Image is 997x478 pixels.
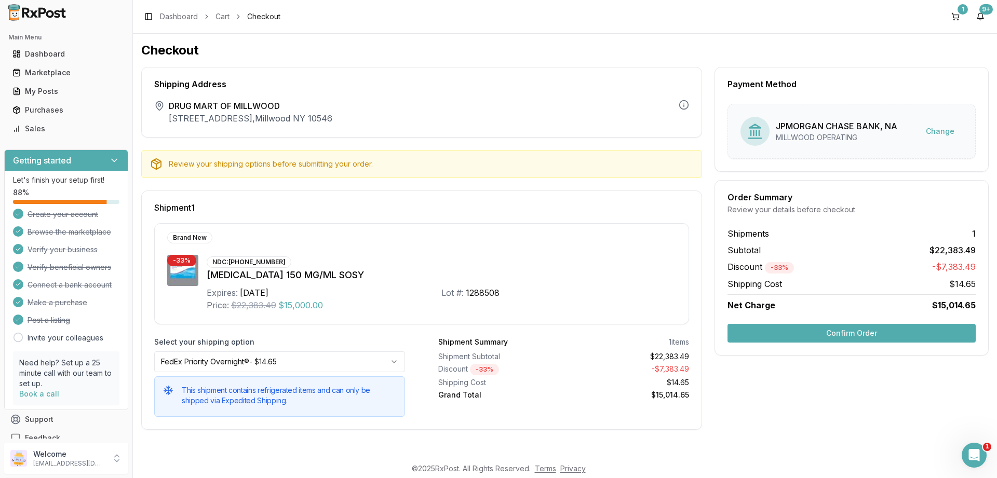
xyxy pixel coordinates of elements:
[4,102,128,118] button: Purchases
[8,101,124,119] a: Purchases
[278,299,323,311] span: $15,000.00
[727,324,976,343] button: Confirm Order
[25,433,60,443] span: Feedback
[765,262,794,274] div: - 33 %
[8,63,124,82] a: Marketplace
[141,42,989,59] h1: Checkout
[669,337,689,347] div: 1 items
[4,4,71,21] img: RxPost Logo
[169,100,332,112] span: DRUG MART OF MILLWOOD
[19,389,59,398] a: Book a call
[207,299,229,311] div: Price:
[972,227,976,240] span: 1
[28,262,111,272] span: Verify beneficial owners
[932,261,976,274] span: -$7,383.49
[28,333,103,343] a: Invite your colleagues
[13,154,71,167] h3: Getting started
[438,377,560,388] div: Shipping Cost
[918,122,963,141] button: Change
[929,244,976,256] span: $22,383.49
[438,390,560,400] div: Grand Total
[438,364,560,375] div: Discount
[12,67,120,78] div: Marketplace
[560,464,586,473] a: Privacy
[568,364,690,375] div: - $7,383.49
[231,299,276,311] span: $22,383.49
[727,300,775,310] span: Net Charge
[12,105,120,115] div: Purchases
[13,187,29,198] span: 88 %
[470,364,499,375] div: - 33 %
[12,86,120,97] div: My Posts
[169,159,693,169] div: Review your shipping options before submitting your order.
[958,4,968,15] div: 1
[568,390,690,400] div: $15,014.65
[441,286,464,299] div: Lot #:
[776,120,897,132] div: JPMORGAN CHASE BANK, NA
[160,11,198,22] a: Dashboard
[167,232,212,243] div: Brand New
[727,278,782,290] span: Shipping Cost
[167,255,196,266] div: - 33 %
[727,244,761,256] span: Subtotal
[169,112,332,125] p: [STREET_ADDRESS] , Millwood NY 10546
[28,280,112,290] span: Connect a bank account
[979,4,993,15] div: 9+
[947,8,964,25] button: 1
[160,11,280,22] nav: breadcrumb
[167,255,198,286] img: Skyrizi 150 MG/ML SOSY
[727,204,976,215] div: Review your details before checkout
[28,209,98,220] span: Create your account
[19,358,113,389] p: Need help? Set up a 25 minute call with our team to set up.
[28,244,98,255] span: Verify your business
[4,410,128,429] button: Support
[983,443,991,451] span: 1
[207,256,291,268] div: NDC: [PHONE_NUMBER]
[154,203,195,212] span: Shipment 1
[4,64,128,81] button: Marketplace
[12,124,120,134] div: Sales
[28,315,70,325] span: Post a listing
[4,83,128,100] button: My Posts
[568,351,690,362] div: $22,383.49
[4,46,128,62] button: Dashboard
[727,80,976,88] div: Payment Method
[154,80,689,88] div: Shipping Address
[8,33,124,42] h2: Main Menu
[10,450,27,467] img: User avatar
[8,45,124,63] a: Dashboard
[207,286,238,299] div: Expires:
[4,429,128,447] button: Feedback
[4,120,128,137] button: Sales
[33,449,105,459] p: Welcome
[12,49,120,59] div: Dashboard
[182,385,396,406] h5: This shipment contains refrigerated items and can only be shipped via Expedited Shipping.
[466,286,500,299] div: 1288508
[28,227,111,237] span: Browse the marketplace
[727,227,769,240] span: Shipments
[568,377,690,388] div: $14.65
[207,268,676,282] div: [MEDICAL_DATA] 150 MG/ML SOSY
[438,351,560,362] div: Shipment Subtotal
[535,464,556,473] a: Terms
[972,8,989,25] button: 9+
[932,299,976,311] span: $15,014.65
[438,337,508,347] div: Shipment Summary
[28,297,87,308] span: Make a purchase
[8,119,124,138] a: Sales
[962,443,987,468] iframe: Intercom live chat
[727,193,976,201] div: Order Summary
[154,337,405,347] label: Select your shipping option
[727,262,794,272] span: Discount
[215,11,230,22] a: Cart
[33,459,105,468] p: [EMAIL_ADDRESS][DOMAIN_NAME]
[8,82,124,101] a: My Posts
[240,286,268,299] div: [DATE]
[247,11,280,22] span: Checkout
[13,175,119,185] p: Let's finish your setup first!
[949,278,976,290] span: $14.65
[776,132,897,143] div: MILLWOOD OPERATING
